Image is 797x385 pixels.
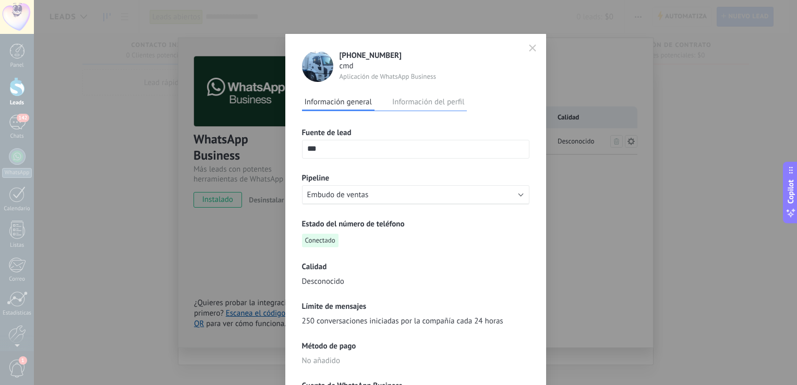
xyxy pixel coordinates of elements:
button: Información del perfil [390,94,467,110]
h3: Pipeline [302,173,529,183]
h3: Calidad [302,262,529,272]
h3: Límite de mensajes [302,302,529,311]
h3: Método de pago [302,341,529,351]
span: No añadido [302,356,340,366]
span: [PHONE_NUMBER] [340,51,437,61]
h3: Fuente de lead [302,128,529,138]
button: Embudo de ventas [302,185,529,204]
span: Desconocido [302,276,344,287]
button: Información general [302,94,375,111]
h3: Estado del número de teléfono [302,219,529,229]
span: cmd [340,61,437,71]
span: Copilot [786,180,796,204]
span: 250 conversaciones iniciadas por la compañía cada 24 horas [302,316,503,327]
span: Conectado [302,234,339,247]
span: Aplicación de WhatsApp Business [340,71,437,82]
img: 483916933_1602805067062327_7655704419064551174_n.jpg [302,51,333,82]
span: Embudo de ventas [307,190,369,200]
